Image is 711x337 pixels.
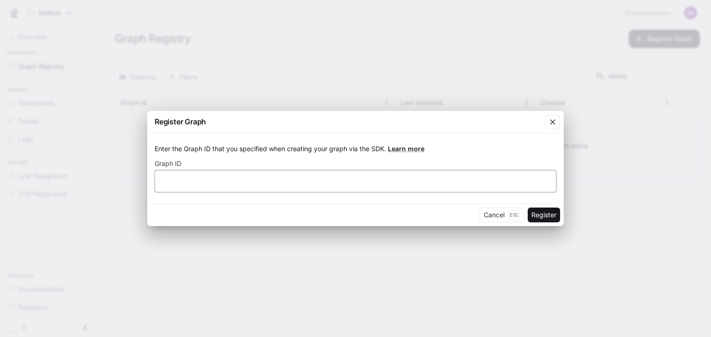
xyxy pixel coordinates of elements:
[528,208,560,222] button: Register
[508,210,520,220] p: Esc
[155,116,206,127] p: Register Graph
[480,208,524,222] button: CancelEsc
[155,144,556,153] p: Enter the Graph ID that you specified when creating your graph via the SDK.
[155,160,181,167] p: Graph ID
[388,145,424,153] a: Learn more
